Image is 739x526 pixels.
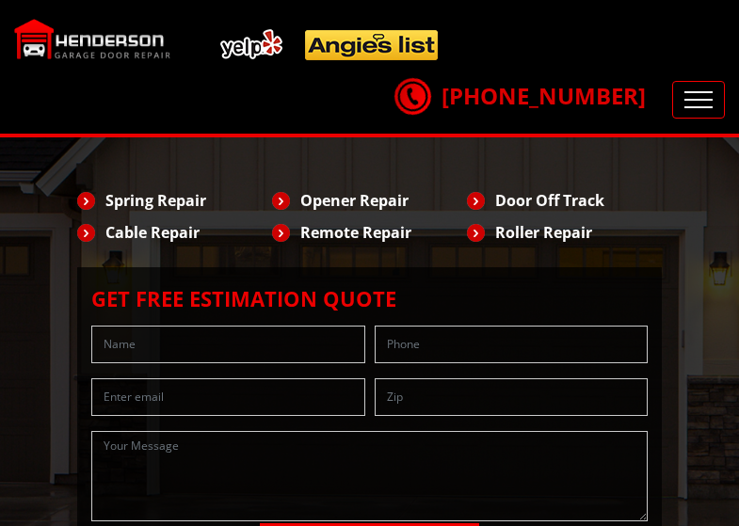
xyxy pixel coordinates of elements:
a: [PHONE_NUMBER] [394,80,646,111]
li: Opener Repair [272,184,467,216]
li: Roller Repair [467,216,662,248]
input: Enter email [91,378,365,416]
li: Remote Repair [272,216,467,248]
button: Toggle navigation [672,81,725,119]
img: add.png [213,22,446,68]
img: call.png [390,72,437,120]
img: Henderson.png [14,19,170,59]
li: Door Off Track [467,184,662,216]
li: Cable Repair [77,216,272,248]
input: Name [91,326,365,363]
li: Spring Repair [77,184,272,216]
h2: Get Free Estimation Quote [87,286,652,311]
input: Phone [375,326,649,363]
input: Zip [375,378,649,416]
